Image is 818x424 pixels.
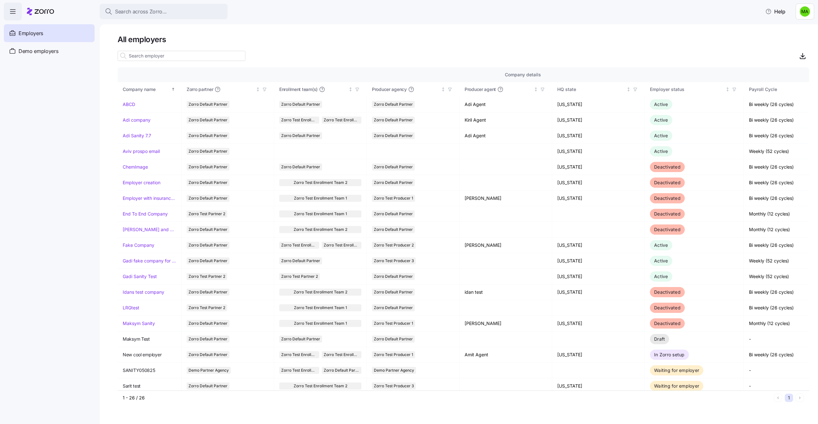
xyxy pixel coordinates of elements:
span: Zorro Default Partner [374,210,413,217]
span: SANITY050825 [123,367,155,374]
span: Zorro Test Partner 2 [189,304,225,311]
span: Zorro Default Partner [189,257,228,264]
span: Zorro Test Enrollment Team 1 [324,117,360,124]
span: Zorro Test Enrollment Team 1 [294,320,347,327]
td: [US_STATE] [552,316,645,331]
div: Not sorted [441,87,445,92]
span: Zorro Test Producer 1 [374,320,413,327]
span: Sarit test [123,383,141,389]
span: Zorro Test Enrollment Team 1 [324,242,360,249]
span: Zorro Test Producer 1 [374,351,413,358]
span: Zorro Default Partner [189,163,228,170]
td: [US_STATE] [552,284,645,300]
div: Payroll Cycle [749,86,817,93]
a: LRGtest [123,305,139,311]
td: [US_STATE] [552,378,645,394]
a: Gadi fake company for test [123,258,176,264]
span: Zorro Test Enrollment Team 1 [324,351,360,358]
span: Deactivated [654,227,681,232]
span: Active [654,148,668,154]
span: Employers [19,29,43,37]
span: Zorro Test Enrollment Team 2 [281,117,317,124]
span: Active [654,258,668,263]
td: [US_STATE] [552,159,645,175]
span: Deactivated [654,180,681,185]
td: [US_STATE] [552,97,645,112]
span: Zorro Default Partner [189,117,228,124]
span: Zorro Test Partner 2 [189,210,225,217]
span: Zorro Test Producer 2 [374,242,414,249]
span: Maksym Test [123,336,150,342]
span: Enrollment team(s) [279,86,318,93]
h1: All employers [118,34,809,44]
span: Zorro Test Enrollment Team 2 [294,226,347,233]
span: Zorro Default Partner [374,132,413,139]
td: [US_STATE] [552,347,645,363]
div: Not sorted [256,87,260,92]
td: idan test [459,284,552,300]
span: Demo Partner Agency [189,367,229,374]
span: Zorro Default Partner [281,257,320,264]
a: Employers [4,24,95,42]
span: Zorro Default Partner [189,351,228,358]
td: [US_STATE] [552,112,645,128]
a: Adi company [123,117,150,123]
td: [US_STATE] [552,253,645,269]
span: New cool employer [123,352,161,358]
span: Active [654,133,668,138]
span: Zorro Default Partner [189,101,228,108]
span: Deactivated [654,211,681,216]
span: Deactivated [654,289,681,295]
a: Employer creation [123,179,160,186]
span: Zorro Default Partner [189,336,228,343]
span: Zorro Test Enrollment Team 2 [294,382,347,390]
button: Previous page [774,394,782,402]
span: Zorro Default Partner [281,163,320,170]
span: Zorro Default Partner [189,320,228,327]
th: Company nameSorted ascending [118,82,181,97]
span: Zorro Default Partner [189,382,228,390]
span: Zorro Test Producer 3 [374,257,414,264]
span: Help [765,8,785,15]
span: Zorro Default Partner [281,132,320,139]
span: Zorro Test Producer 1 [374,195,413,202]
td: Kiril Agent [459,112,552,128]
td: Adi Agent [459,97,552,112]
span: Zorro Default Partner [374,179,413,186]
a: Employer with insurance problems [123,195,176,201]
span: Deactivated [654,321,681,326]
span: Zorro Default Partner [374,117,413,124]
span: Waiting for employer [654,383,699,389]
td: [US_STATE] [552,269,645,284]
div: 1 - 26 / 26 [123,395,771,401]
div: Sorted ascending [171,87,175,92]
span: Zorro Default Partner [189,179,228,186]
span: Search across Zorro... [115,8,167,16]
th: HQ stateNot sorted [552,82,645,97]
a: Demo employers [4,42,95,60]
th: Producer agencyNot sorted [367,82,459,97]
div: Company name [123,86,170,93]
span: Zorro Default Partner [189,132,228,139]
span: Zorro Test Enrollment Team 1 [294,195,347,202]
span: Zorro Default Partner [374,336,413,343]
td: [US_STATE] [552,144,645,159]
span: Active [654,117,668,123]
span: Deactivated [654,164,681,170]
a: Maksym Sanity [123,320,155,327]
span: Demo employers [19,47,58,55]
a: End To End Company [123,211,168,217]
span: Zorro Default Partner [189,242,228,249]
span: Zorro Test Partner 2 [189,273,225,280]
span: Zorro Default Partner [374,289,413,296]
th: Enrollment team(s)Not sorted [274,82,367,97]
button: 1 [785,394,793,402]
span: Zorro Default Partner [374,226,413,233]
input: Search employer [118,51,245,61]
div: Not sorted [725,87,730,92]
div: Not sorted [348,87,353,92]
span: Draft [654,336,665,342]
span: Zorro Test Enrollment Team 2 [281,242,317,249]
span: Active [654,242,668,248]
span: In Zorro setup [654,352,685,357]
